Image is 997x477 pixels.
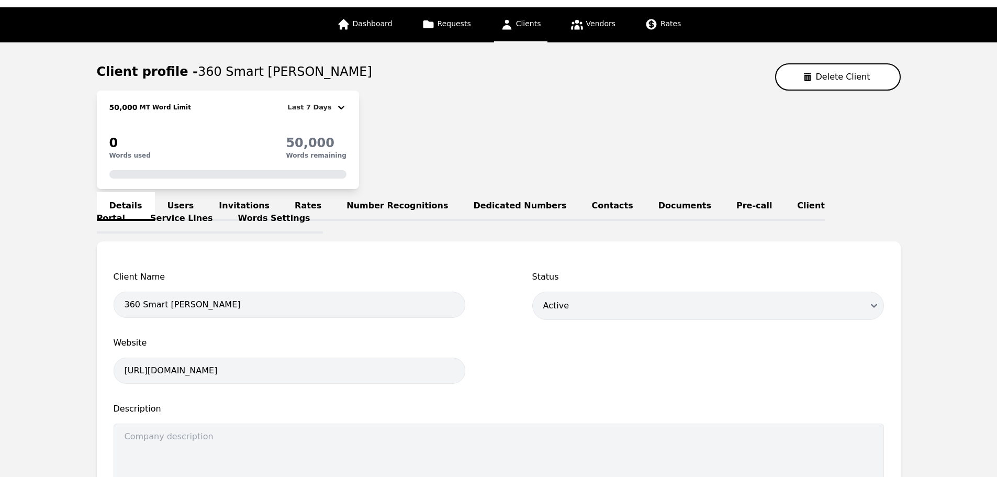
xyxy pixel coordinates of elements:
[494,7,547,42] a: Clients
[286,151,346,160] p: Words remaining
[114,292,465,318] input: Client name
[206,192,282,221] a: Invitations
[114,403,884,415] span: Description
[109,151,151,160] p: Words used
[226,205,323,234] a: Words Settings
[416,7,477,42] a: Requests
[138,205,226,234] a: Service Lines
[353,19,393,28] span: Dashboard
[564,7,622,42] a: Vendors
[334,192,461,221] a: Number Recognitions
[109,136,118,150] span: 0
[586,19,615,28] span: Vendors
[286,136,334,150] span: 50,000
[138,103,191,112] h2: MT Word Limit
[287,101,335,114] div: Last 7 Days
[282,192,334,221] a: Rates
[109,103,138,112] span: 50,000
[97,63,372,80] h1: Client profile -
[532,271,884,283] span: Status
[579,192,646,221] a: Contacts
[775,63,901,91] button: Delete Client
[461,192,579,221] a: Dedicated Numbers
[331,7,399,42] a: Dashboard
[516,19,541,28] span: Clients
[438,19,471,28] span: Requests
[646,192,724,221] a: Documents
[114,337,465,349] span: Website
[155,192,207,221] a: Users
[198,64,372,79] span: 360 Smart [PERSON_NAME]
[114,358,465,384] input: https://company.com
[638,7,687,42] a: Rates
[660,19,681,28] span: Rates
[97,192,825,234] a: Client Portal
[724,192,785,221] a: Pre-call
[114,271,465,283] span: Client Name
